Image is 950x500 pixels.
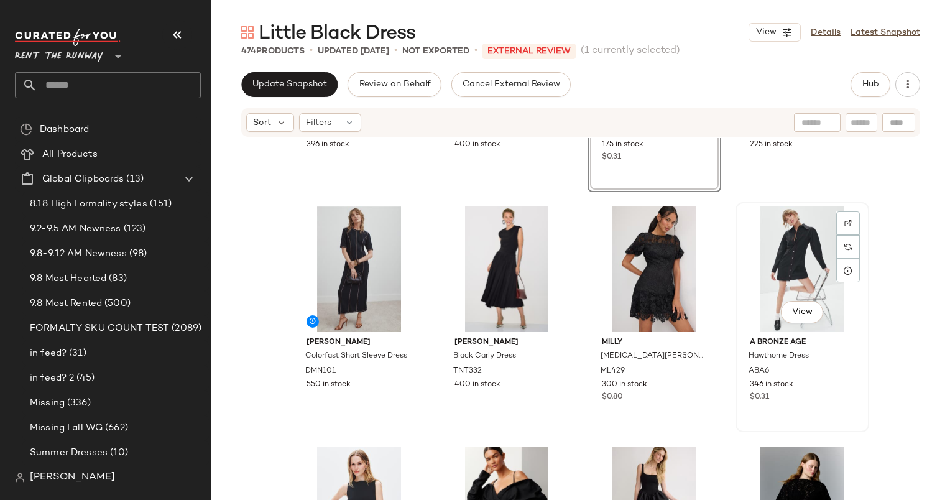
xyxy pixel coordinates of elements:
[30,346,67,361] span: in feed?
[602,379,647,391] span: 300 in stock
[862,80,879,90] span: Hub
[30,446,108,460] span: Summer Dresses
[108,446,129,460] span: (10)
[602,392,623,403] span: $0.80
[241,72,338,97] button: Update Snapshot
[462,80,560,90] span: Cancel External Review
[750,379,793,391] span: 346 in stock
[169,322,201,336] span: (2089)
[297,206,422,332] img: DMN101.jpg
[102,297,131,311] span: (500)
[253,116,271,129] span: Sort
[844,220,852,227] img: svg%3e
[749,366,769,377] span: ABA6
[40,123,89,137] span: Dashboard
[121,222,146,236] span: (123)
[305,366,336,377] span: DMN101
[750,392,769,403] span: $0.31
[15,473,25,483] img: svg%3e
[482,44,576,59] p: External REVIEW
[67,346,86,361] span: (31)
[42,172,124,187] span: Global Clipboards
[310,44,313,58] span: •
[124,172,144,187] span: (13)
[307,379,351,391] span: 550 in stock
[318,45,389,58] p: updated [DATE]
[259,21,415,46] span: Little Black Dress
[740,206,865,332] img: ABA6.jpg
[307,337,412,348] span: [PERSON_NAME]
[30,297,102,311] span: 9.8 Most Rented
[402,45,469,58] p: Not Exported
[147,197,172,211] span: (151)
[780,301,823,323] button: View
[394,44,397,58] span: •
[30,247,127,261] span: 9.8-9.12 AM Newness
[358,80,430,90] span: Review on Behalf
[15,42,103,65] span: Rent the Runway
[454,337,560,348] span: [PERSON_NAME]
[749,23,801,42] button: View
[20,123,32,136] img: svg%3e
[30,396,65,410] span: Missing
[30,222,121,236] span: 9.2-9.5 AM Newness
[453,351,516,362] span: Black Carly Dress
[30,470,115,485] span: [PERSON_NAME]
[30,197,147,211] span: 8.18 High Formality styles
[601,351,706,362] span: [MEDICAL_DATA][PERSON_NAME] Mosaic Dress
[851,72,890,97] button: Hub
[306,116,331,129] span: Filters
[445,206,570,332] img: TNT332.jpg
[454,379,500,391] span: 400 in stock
[750,139,793,150] span: 225 in stock
[127,247,147,261] span: (98)
[106,272,127,286] span: (83)
[844,243,852,251] img: svg%3e
[241,47,256,56] span: 474
[851,26,920,39] a: Latest Snapshot
[30,322,169,336] span: FORMALTY SKU COUNT TEST
[252,80,327,90] span: Update Snapshot
[65,396,91,410] span: (336)
[74,371,95,386] span: (45)
[15,29,121,46] img: cfy_white_logo.C9jOOHJF.svg
[42,147,98,162] span: All Products
[451,72,571,97] button: Cancel External Review
[592,206,717,332] img: ML429.jpg
[453,366,482,377] span: TNT332
[581,44,680,58] span: (1 currently selected)
[30,272,106,286] span: 9.8 Most Hearted
[601,366,625,377] span: ML429
[348,72,441,97] button: Review on Behalf
[305,351,407,362] span: Colorfast Short Sleeve Dress
[750,337,855,348] span: A Bronze Age
[811,26,841,39] a: Details
[602,337,707,348] span: Milly
[755,27,777,37] span: View
[474,44,477,58] span: •
[454,139,500,150] span: 400 in stock
[749,351,809,362] span: Hawthorne Dress
[241,26,254,39] img: svg%3e
[30,421,103,435] span: Missing Fall WG
[791,307,812,317] span: View
[307,139,349,150] span: 396 in stock
[241,45,305,58] div: Products
[30,371,74,386] span: in feed? 2
[103,421,128,435] span: (662)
